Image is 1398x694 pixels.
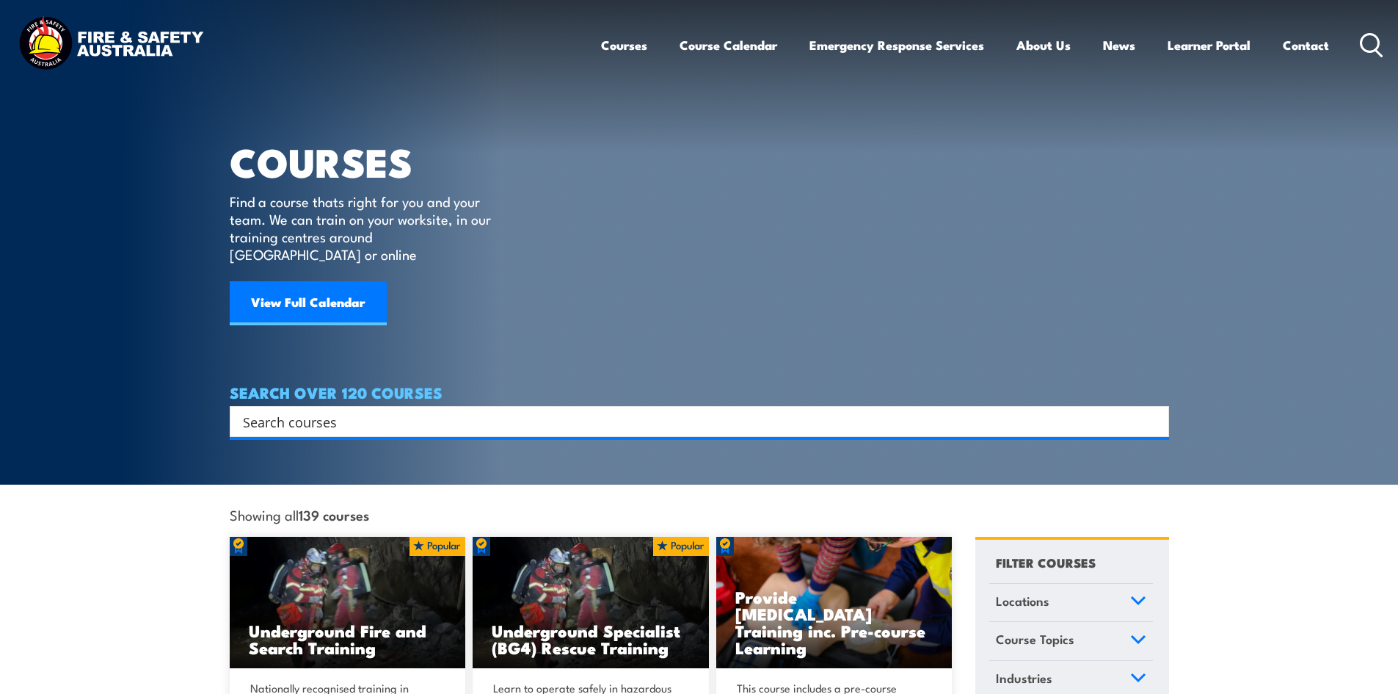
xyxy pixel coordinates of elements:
a: Provide [MEDICAL_DATA] Training inc. Pre-course Learning [716,537,953,669]
span: Industries [996,668,1052,688]
span: Showing all [230,507,369,522]
img: Low Voltage Rescue and Provide CPR [716,537,953,669]
h4: SEARCH OVER 120 COURSES [230,384,1169,400]
button: Search magnifier button [1143,411,1164,432]
a: Locations [989,584,1153,622]
p: Find a course thats right for you and your team. We can train on your worksite, in our training c... [230,192,498,263]
input: Search input [243,411,1137,433]
a: News [1103,26,1135,65]
span: Locations [996,591,1049,611]
a: Emergency Response Services [809,26,984,65]
a: Underground Specialist (BG4) Rescue Training [473,537,709,669]
a: View Full Calendar [230,281,387,325]
a: Courses [601,26,647,65]
a: Course Topics [989,622,1153,660]
img: Underground mine rescue [230,537,466,669]
a: Contact [1283,26,1329,65]
form: Search form [246,411,1140,432]
h3: Underground Specialist (BG4) Rescue Training [492,622,690,656]
strong: 139 courses [299,505,369,524]
a: Underground Fire and Search Training [230,537,466,669]
a: About Us [1016,26,1071,65]
h4: FILTER COURSES [996,552,1096,572]
h3: Provide [MEDICAL_DATA] Training inc. Pre-course Learning [735,588,933,656]
a: Course Calendar [680,26,777,65]
h3: Underground Fire and Search Training [249,622,447,656]
img: Underground mine rescue [473,537,709,669]
a: Learner Portal [1168,26,1250,65]
h1: COURSES [230,144,512,178]
span: Course Topics [996,629,1074,649]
